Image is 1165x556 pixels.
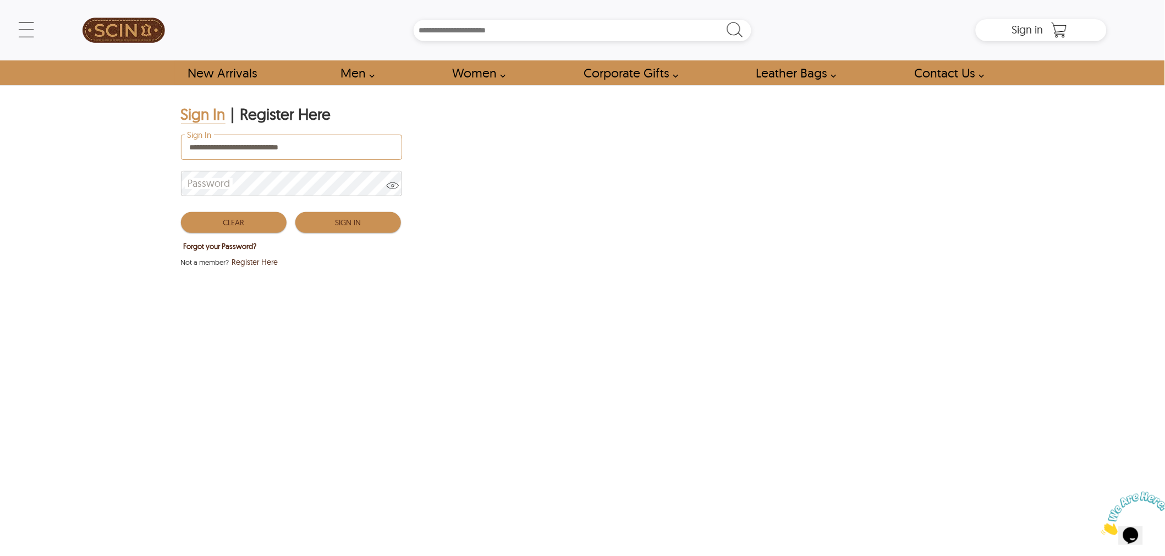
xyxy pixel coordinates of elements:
button: Clear [181,212,287,233]
a: Shop Leather Bags [744,60,843,85]
button: Sign In [295,212,401,233]
div: | [231,104,235,124]
a: Shop Leather Corporate Gifts [571,60,684,85]
a: Sign in [1012,26,1043,35]
a: SCIN [58,5,189,55]
iframe: Sign in with Google Button [175,272,318,296]
a: Shop Women Leather Jackets [440,60,512,85]
a: contact-us [902,60,990,85]
span: Sign in [1012,23,1043,36]
a: shop men's leather jackets [328,60,381,85]
div: Register Here [240,104,331,124]
span: Not a member? [181,257,229,268]
iframe: chat widget [1097,487,1165,540]
button: Forgot your Password? [181,239,260,253]
img: SCIN [83,5,165,55]
a: Shop New Arrivals [175,60,269,85]
a: Shopping Cart [1048,22,1070,38]
img: Chat attention grabber [4,4,73,48]
div: Sign In [181,104,226,124]
span: Register Here [232,257,278,268]
iframe: fb:login_button Facebook Social Plugin [318,273,450,295]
